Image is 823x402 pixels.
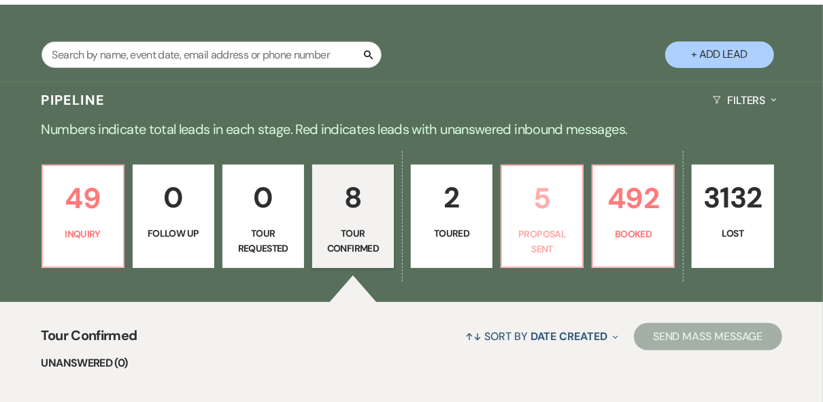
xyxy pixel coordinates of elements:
[321,175,385,220] p: 8
[466,329,482,344] span: ↑↓
[510,227,574,257] p: Proposal Sent
[701,226,765,241] p: Lost
[420,226,484,241] p: Toured
[420,175,484,220] p: 2
[707,82,782,118] button: Filters
[41,354,782,372] li: Unanswered (0)
[634,323,782,350] button: Send Mass Message
[321,226,385,256] p: Tour Confirmed
[701,175,765,220] p: 3132
[601,175,665,221] p: 492
[141,175,205,220] p: 0
[592,165,675,268] a: 492Booked
[312,165,394,268] a: 8Tour Confirmed
[41,90,105,110] h3: Pipeline
[41,325,137,354] span: Tour Confirmed
[51,227,115,241] p: Inquiry
[222,165,304,268] a: 0Tour Requested
[460,318,624,354] button: Sort By Date Created
[510,175,574,221] p: 5
[601,227,665,241] p: Booked
[141,226,205,241] p: Follow Up
[231,175,295,220] p: 0
[41,41,382,68] input: Search by name, event date, email address or phone number
[41,165,124,268] a: 49Inquiry
[51,175,115,221] p: 49
[231,226,295,256] p: Tour Requested
[501,165,584,268] a: 5Proposal Sent
[133,165,214,268] a: 0Follow Up
[665,41,774,68] button: + Add Lead
[531,329,607,344] span: Date Created
[692,165,773,268] a: 3132Lost
[411,165,492,268] a: 2Toured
